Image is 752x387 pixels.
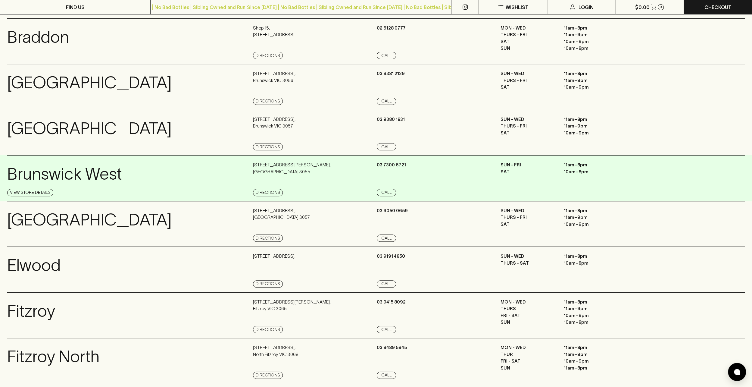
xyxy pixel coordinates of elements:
[501,168,555,175] p: SAT
[564,84,618,91] p: 10am – 9pm
[377,299,406,306] p: 03 9415 8092
[253,70,295,84] p: [STREET_ADDRESS] , Brunswick VIC 3056
[253,207,310,221] p: [STREET_ADDRESS] , [GEOGRAPHIC_DATA] 3057
[564,38,618,45] p: 10am – 9pm
[377,189,396,196] a: Call
[734,369,740,375] img: bubble-icon
[564,25,618,32] p: 11am – 8pm
[377,143,396,150] a: Call
[564,312,618,319] p: 10am – 9pm
[253,189,283,196] a: Directions
[253,372,283,379] a: Directions
[377,25,406,32] p: 02 6128 0777
[501,38,555,45] p: SAT
[377,52,396,59] a: Call
[579,4,594,11] p: Login
[501,116,555,123] p: SUN - WED
[377,70,405,77] p: 03 9381 2129
[377,280,396,288] a: Call
[501,351,555,358] p: THUR
[501,319,555,326] p: SUN
[501,344,555,351] p: MON - WED
[564,351,618,358] p: 11am – 9pm
[253,234,283,242] a: Directions
[501,253,555,260] p: SUN - WED
[564,45,618,52] p: 10am – 8pm
[506,4,529,11] p: Wishlist
[377,344,407,351] p: 03 9489 5945
[564,162,618,168] p: 11am – 8pm
[7,70,172,95] p: [GEOGRAPHIC_DATA]
[501,162,555,168] p: SUN - FRI
[564,116,618,123] p: 11am – 8pm
[501,70,555,77] p: SUN - WED
[377,372,396,379] a: Call
[564,253,618,260] p: 11am – 8pm
[253,253,295,260] p: [STREET_ADDRESS] ,
[253,326,283,333] a: Directions
[660,5,662,9] p: 0
[501,25,555,32] p: MON - WED
[564,365,618,372] p: 11am – 8pm
[564,344,618,351] p: 11am – 8pm
[564,299,618,306] p: 11am – 8pm
[7,189,53,196] a: View Store Details
[501,130,555,137] p: SAT
[564,214,618,221] p: 11am – 9pm
[501,221,555,228] p: SAT
[501,312,555,319] p: FRI - SAT
[704,4,732,11] p: Checkout
[377,234,396,242] a: Call
[253,162,331,175] p: [STREET_ADDRESS][PERSON_NAME] , [GEOGRAPHIC_DATA] 3055
[377,98,396,105] a: Call
[501,358,555,365] p: FRI - SAT
[501,84,555,91] p: SAT
[501,77,555,84] p: THURS - FRI
[564,305,618,312] p: 11am – 9pm
[501,214,555,221] p: THURS - FRI
[253,52,283,59] a: Directions
[501,365,555,372] p: SUN
[377,162,406,168] p: 03 7300 6721
[564,70,618,77] p: 11am – 8pm
[501,260,555,267] p: THURS - SAT
[564,221,618,228] p: 10am – 9pm
[377,116,405,123] p: 03 9380 1831
[564,123,618,130] p: 11am – 9pm
[377,253,405,260] p: 03 9191 4850
[7,25,69,50] p: Braddon
[501,123,555,130] p: THURS - FRI
[501,299,555,306] p: MON - WED
[66,4,85,11] p: FIND US
[7,344,99,369] p: Fitzroy North
[377,326,396,333] a: Call
[501,207,555,214] p: SUN - WED
[564,77,618,84] p: 11am – 9pm
[253,299,331,312] p: [STREET_ADDRESS][PERSON_NAME] , Fitzroy VIC 3065
[253,280,283,288] a: Directions
[253,344,298,358] p: [STREET_ADDRESS] , North Fitzroy VIC 3068
[564,207,618,214] p: 11am – 8pm
[635,4,650,11] p: $0.00
[564,358,618,365] p: 10am – 9pm
[253,143,283,150] a: Directions
[564,31,618,38] p: 11am – 9pm
[7,253,61,278] p: Elwood
[501,45,555,52] p: SUN
[7,207,172,232] p: [GEOGRAPHIC_DATA]
[564,168,618,175] p: 10am – 8pm
[253,98,283,105] a: Directions
[253,25,295,38] p: Shop 15 , [STREET_ADDRESS]
[377,207,408,214] p: 03 9050 0659
[7,116,172,141] p: [GEOGRAPHIC_DATA]
[7,299,55,324] p: Fitzroy
[564,260,618,267] p: 10am – 8pm
[501,31,555,38] p: THURS - FRI
[253,116,295,130] p: [STREET_ADDRESS] , Brunswick VIC 3057
[7,162,122,187] p: Brunswick West
[564,319,618,326] p: 10am – 8pm
[564,130,618,137] p: 10am – 9pm
[501,305,555,312] p: THURS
